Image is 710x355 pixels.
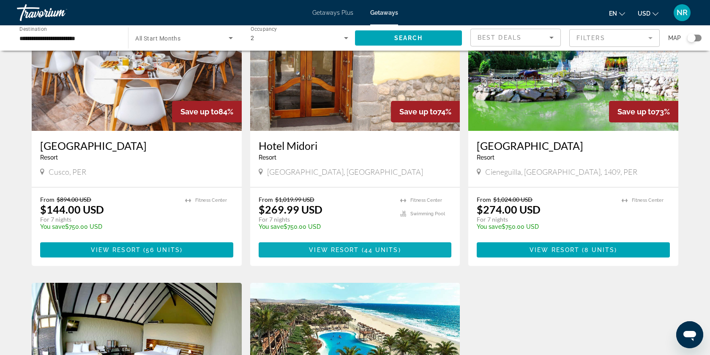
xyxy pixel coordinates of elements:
p: For 7 nights [40,216,177,223]
span: Save up to [399,107,437,116]
span: $894.00 USD [57,196,91,203]
a: Getaways [370,9,398,16]
span: You save [40,223,65,230]
span: 56 units [146,247,180,253]
span: Cieneguilla, [GEOGRAPHIC_DATA], 1409, PER [485,167,637,176]
span: From [477,196,491,203]
button: User Menu [671,4,693,22]
p: For 7 nights [477,216,613,223]
span: Best Deals [478,34,522,41]
span: Save up to [180,107,218,116]
span: From [259,196,273,203]
button: Filter [569,29,660,47]
button: View Resort(56 units) [40,242,233,257]
span: Save up to [617,107,655,116]
div: 73% [609,101,678,122]
span: en [609,10,617,17]
span: From [40,196,55,203]
a: [GEOGRAPHIC_DATA] [40,139,233,152]
span: ( ) [579,247,617,253]
div: 74% [391,101,460,122]
button: View Resort(8 units) [477,242,670,257]
span: View Resort [309,247,359,253]
span: Fitness Center [632,198,664,203]
span: Map [668,32,681,44]
span: View Resort [91,247,141,253]
mat-select: Sort by [478,33,554,43]
span: 2 [251,35,254,41]
p: $750.00 USD [259,223,392,230]
span: You save [259,223,284,230]
span: Cusco, PER [49,167,86,176]
p: $274.00 USD [477,203,541,216]
p: $750.00 USD [40,223,177,230]
button: View Resort(44 units) [259,242,452,257]
p: $750.00 USD [477,223,613,230]
a: Getaways Plus [312,9,353,16]
button: Search [355,30,462,46]
span: You save [477,223,502,230]
span: $1,024.00 USD [493,196,532,203]
p: $269.99 USD [259,203,322,216]
p: $144.00 USD [40,203,104,216]
span: USD [638,10,650,17]
button: Change language [609,7,625,19]
a: Hotel Midori [259,139,452,152]
span: Fitness Center [410,198,442,203]
span: View Resort [530,247,579,253]
a: Travorium [17,2,101,24]
span: 8 units [584,247,614,253]
span: $1,019.99 USD [275,196,314,203]
div: 84% [172,101,242,122]
span: ( ) [359,247,401,253]
span: Fitness Center [195,198,227,203]
span: Swimming Pool [410,211,445,217]
a: [GEOGRAPHIC_DATA] [477,139,670,152]
span: Resort [40,154,58,161]
span: Resort [259,154,276,161]
span: Occupancy [251,26,277,32]
p: For 7 nights [259,216,392,223]
span: ( ) [141,247,183,253]
span: Destination [19,26,47,32]
iframe: Button to launch messaging window [676,321,703,348]
span: [GEOGRAPHIC_DATA], [GEOGRAPHIC_DATA] [267,167,423,176]
span: Resort [477,154,494,161]
span: Search [394,35,423,41]
span: NR [677,8,688,17]
button: Change currency [638,7,658,19]
span: 44 units [364,247,399,253]
span: All Start Months [135,35,180,42]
